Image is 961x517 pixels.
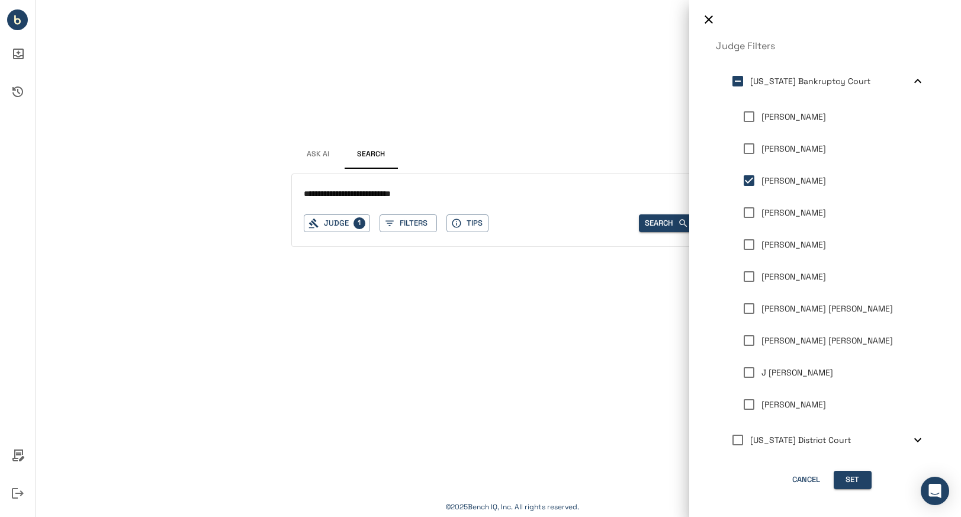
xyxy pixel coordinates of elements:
p: [PERSON_NAME] [761,175,826,187]
p: J [PERSON_NAME] [761,367,833,379]
p: Judge Filters [716,39,934,53]
p: [PERSON_NAME] [761,271,826,283]
p: [PERSON_NAME] [761,239,826,251]
span: [US_STATE] Bankruptcy Court [750,76,870,86]
p: [PERSON_NAME] [761,399,826,411]
p: [PERSON_NAME] [761,143,826,155]
button: Cancel [788,471,825,489]
p: [PERSON_NAME] [761,111,826,123]
div: [US_STATE] Bankruptcy Court [716,460,934,499]
div: Open Intercom Messenger [921,477,949,505]
p: [PERSON_NAME] [761,207,826,219]
div: [US_STATE] District Court [716,420,934,460]
span: [US_STATE] District Court [750,435,851,445]
p: [PERSON_NAME] [PERSON_NAME] [761,303,893,315]
p: [PERSON_NAME] [PERSON_NAME] [761,335,893,347]
div: [US_STATE] Bankruptcy Court [716,62,934,101]
button: Set [834,471,872,489]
